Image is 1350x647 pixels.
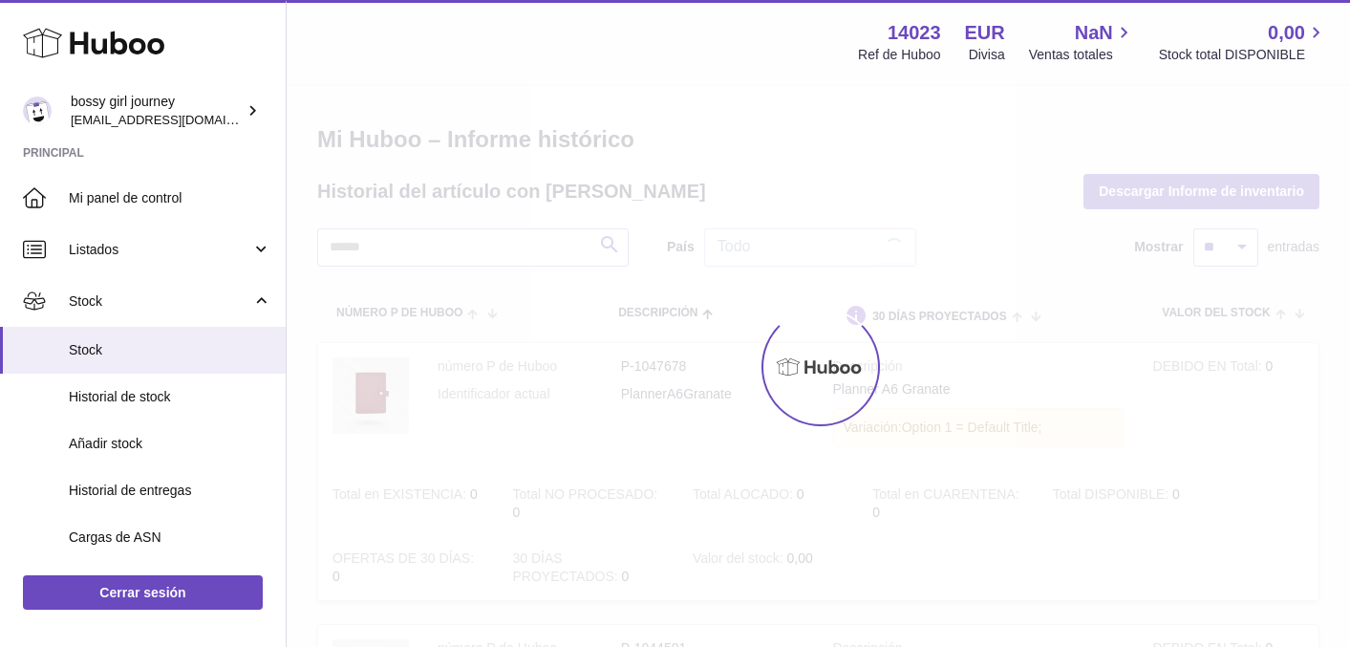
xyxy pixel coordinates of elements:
a: 0,00 Stock total DISPONIBLE [1159,20,1327,64]
span: Cargas de ASN [69,528,271,547]
a: Cerrar sesión [23,575,263,610]
span: 0,00 [1268,20,1305,46]
span: Listados [69,241,251,259]
strong: 14023 [888,20,941,46]
div: Ref de Huboo [858,46,940,64]
strong: EUR [965,20,1005,46]
span: NaN [1075,20,1113,46]
img: paoladearcodigital@gmail.com [23,97,52,125]
span: Ventas totales [1029,46,1135,64]
span: Stock [69,341,271,359]
span: Añadir stock [69,435,271,453]
span: Stock total DISPONIBLE [1159,46,1327,64]
div: Divisa [969,46,1005,64]
span: [EMAIL_ADDRESS][DOMAIN_NAME] [71,112,281,127]
span: Mi panel de control [69,189,271,207]
span: Historial de entregas [69,482,271,500]
span: Stock [69,292,251,311]
div: bossy girl journey [71,93,243,129]
span: Historial de stock [69,388,271,406]
a: NaN Ventas totales [1029,20,1135,64]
